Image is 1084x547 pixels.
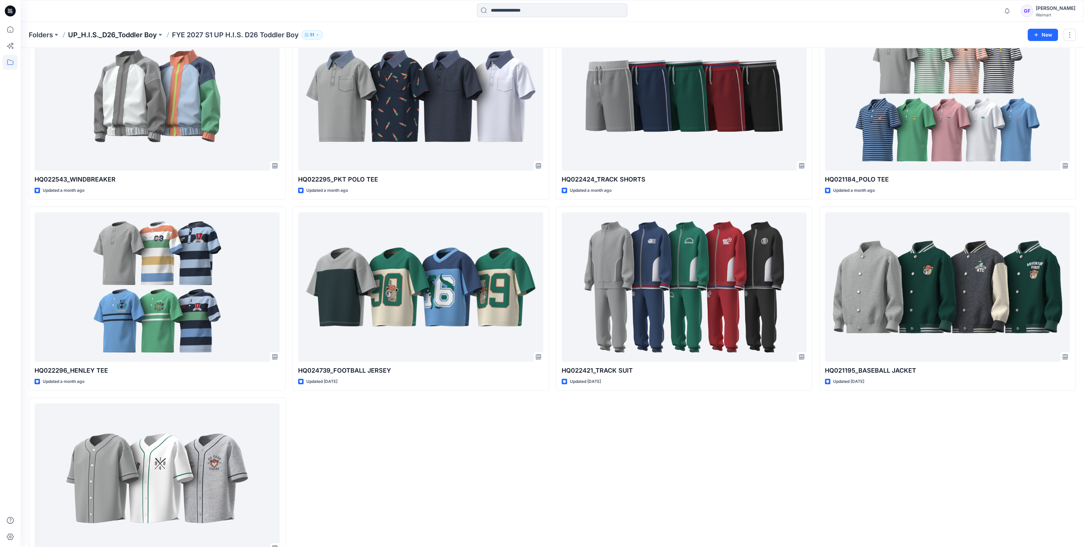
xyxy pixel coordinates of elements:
[825,212,1070,362] a: HQ021195_BASEBALL JACKET
[310,31,314,39] p: 51
[825,21,1070,171] a: HQ021184_POLO TEE
[570,187,612,194] p: Updated a month ago
[43,187,84,194] p: Updated a month ago
[29,30,53,40] a: Folders
[833,378,864,385] p: Updated [DATE]
[68,30,157,40] a: UP_H.I.S._D26_Toddler Boy
[298,366,543,375] p: HQ024739_FOOTBALL JERSEY
[562,212,807,362] a: HQ022421_TRACK SUIT
[298,175,543,184] p: HQ022295_PKT POLO TEE
[35,212,280,362] a: HQ022296_HENLEY TEE
[298,212,543,362] a: HQ024739_FOOTBALL JERSEY
[1036,4,1075,12] div: [PERSON_NAME]
[302,30,323,40] button: 51
[562,21,807,171] a: HQ022424_TRACK SHORTS
[306,187,348,194] p: Updated a month ago
[1028,29,1058,41] button: New
[306,378,337,385] p: Updated [DATE]
[298,21,543,171] a: HQ022295_PKT POLO TEE
[35,366,280,375] p: HQ022296_HENLEY TEE
[1021,5,1033,17] div: GF
[562,175,807,184] p: HQ022424_TRACK SHORTS
[35,175,280,184] p: HQ022543_WINDBREAKER
[43,378,84,385] p: Updated a month ago
[562,366,807,375] p: HQ022421_TRACK SUIT
[825,175,1070,184] p: HQ021184_POLO TEE
[570,378,601,385] p: Updated [DATE]
[825,366,1070,375] p: HQ021195_BASEBALL JACKET
[35,21,280,171] a: HQ022543_WINDBREAKER
[172,30,299,40] p: FYE 2027 S1 UP H.I.S. D26 Toddler Boy
[833,187,875,194] p: Updated a month ago
[1036,12,1075,17] div: Walmart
